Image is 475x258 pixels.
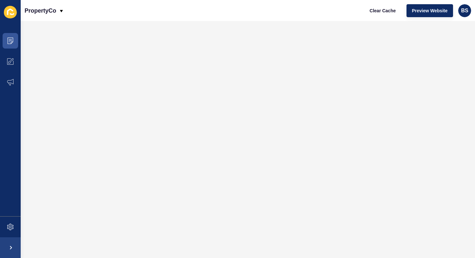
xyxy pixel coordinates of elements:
[412,7,448,14] span: Preview Website
[370,7,396,14] span: Clear Cache
[25,3,56,19] p: PropertyCo
[406,4,453,17] button: Preview Website
[461,7,468,14] span: BS
[364,4,401,17] button: Clear Cache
